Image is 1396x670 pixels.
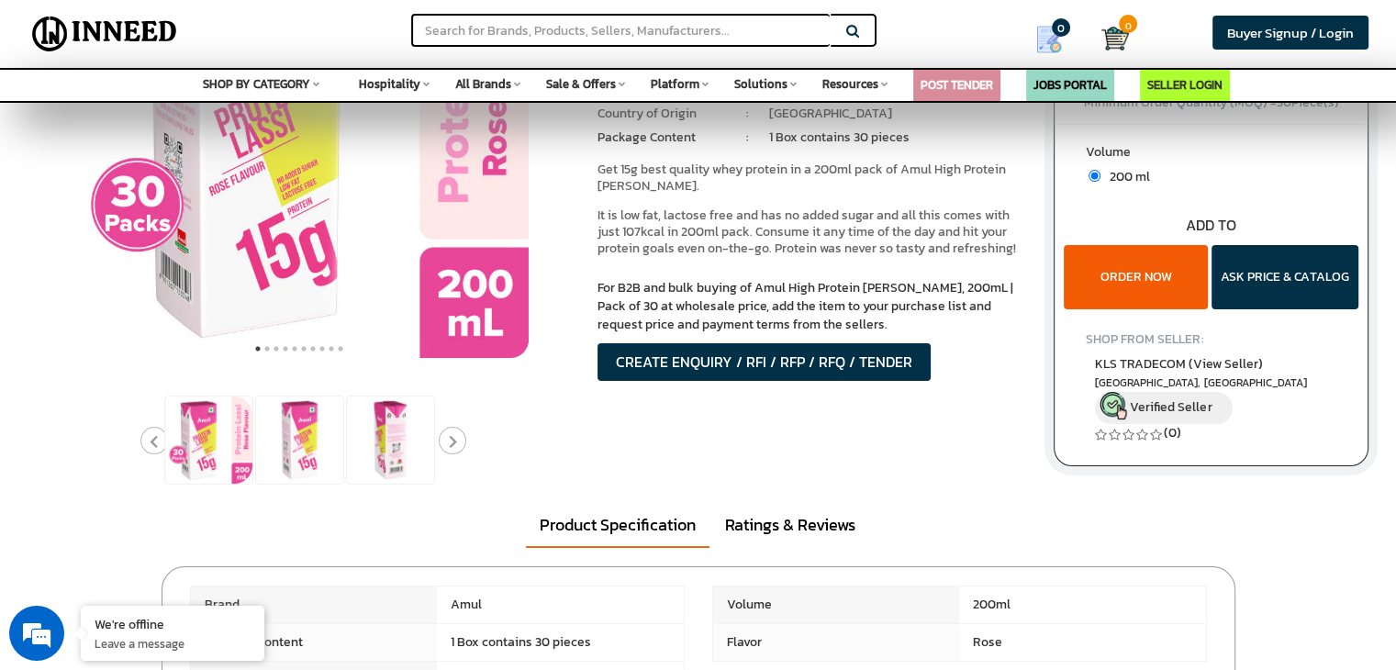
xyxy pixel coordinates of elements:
li: Package Content [597,128,726,147]
button: ASK PRICE & CATALOG [1212,245,1358,309]
span: We are offline. Please leave us a message. [39,212,320,397]
span: Solutions [734,75,787,93]
button: Previous [140,427,168,454]
img: Cart [1101,25,1129,52]
span: Resources [822,75,878,93]
span: 1 Box contains 30 pieces [437,624,684,661]
div: Leave a message [95,103,308,127]
button: 4 [281,340,290,358]
em: Driven by SalesIQ [144,442,233,455]
span: Package Content [191,624,438,661]
span: Sale & Offers [546,75,616,93]
li: [GEOGRAPHIC_DATA] [769,105,1026,123]
span: Platform [651,75,699,93]
label: Volume [1086,143,1336,166]
img: logo_Zg8I0qSkbAqR2WFHt3p6CTuqpyXMFPubPcD2OT02zFN43Cy9FUNNG3NEPhM_Q1qe_.png [31,110,77,120]
p: Get 15g best quality whey protein in a 200ml pack of Amul High Protein [PERSON_NAME]. [597,162,1026,195]
span: Volume [713,586,960,623]
button: 3 [272,340,281,358]
li: 1 Box contains 30 pieces [769,128,1026,147]
p: Leave a message [95,635,251,652]
img: Inneed.Market [25,11,184,57]
button: Next [439,427,466,454]
img: Amul High Protein Rose Lassi, 200mL [347,396,434,484]
button: CREATE ENQUIRY / RFI / RFP / RFQ / TENDER [597,343,931,381]
em: Submit [269,527,333,552]
span: 200 ml [1100,167,1150,186]
button: 6 [299,340,308,358]
span: Brand [191,586,438,623]
img: Show My Quotes [1035,26,1063,53]
span: Hospitality [359,75,420,93]
span: 0 [1052,18,1070,37]
button: 1 [253,340,262,358]
div: Minimize live chat window [301,9,345,53]
a: JOBS PORTAL [1033,76,1107,94]
button: 9 [327,340,336,358]
li: : [726,128,769,147]
span: Flavor [713,624,960,661]
img: salesiqlogo_leal7QplfZFryJ6FIlVepeu7OftD7mt8q6exU6-34PB8prfIgodN67KcxXM9Y7JQ_.png [127,443,140,454]
p: For B2B and bulk buying of Amul High Protein [PERSON_NAME], 200mL | Pack of 30 at wholesale price... [597,279,1026,334]
span: KLS TRADECOM [1095,354,1262,374]
span: Verified Seller [1130,397,1212,417]
h4: SHOP FROM SELLER: [1086,332,1336,346]
a: Buyer Signup / Login [1212,16,1368,50]
button: ORDER NOW [1064,245,1208,309]
a: Product Specification [526,504,709,548]
a: my Quotes 0 [1011,18,1101,61]
span: East Delhi [1095,375,1327,391]
span: SHOP BY CATEGORY [203,75,310,93]
input: Search for Brands, Products, Sellers, Manufacturers... [411,14,830,47]
span: Buyer Signup / Login [1227,22,1354,43]
img: Amul High Protein Rose Lassi, 200mL [256,396,343,484]
a: SELLER LOGIN [1147,76,1223,94]
button: 8 [318,340,327,358]
span: 0 [1119,15,1137,33]
a: KLS TRADECOM (View Seller) [GEOGRAPHIC_DATA], [GEOGRAPHIC_DATA] Verified Seller [1095,354,1327,424]
span: Rose [959,624,1206,661]
li: Country of Origin [597,105,726,123]
img: inneed-verified-seller-icon.png [1100,392,1127,419]
a: POST TENDER [921,76,993,94]
a: Ratings & Reviews [711,504,869,546]
span: Amul [437,586,684,623]
div: ADD TO [1055,215,1368,236]
a: (0) [1164,423,1181,442]
p: It is low fat, lactose free and has no added sugar and all this comes with just 107kcal in 200ml ... [597,207,1026,257]
button: 10 [336,340,345,358]
li: : [726,105,769,123]
span: 200ml [959,586,1206,623]
textarea: Type your message and click 'Submit' [9,463,350,527]
img: Amul High Protein Rose Lassi, 200mL [165,396,252,484]
button: 5 [290,340,299,358]
a: Cart 0 [1101,18,1115,59]
span: All Brands [455,75,511,93]
div: We're offline [95,615,251,632]
button: 7 [308,340,318,358]
button: 2 [262,340,272,358]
